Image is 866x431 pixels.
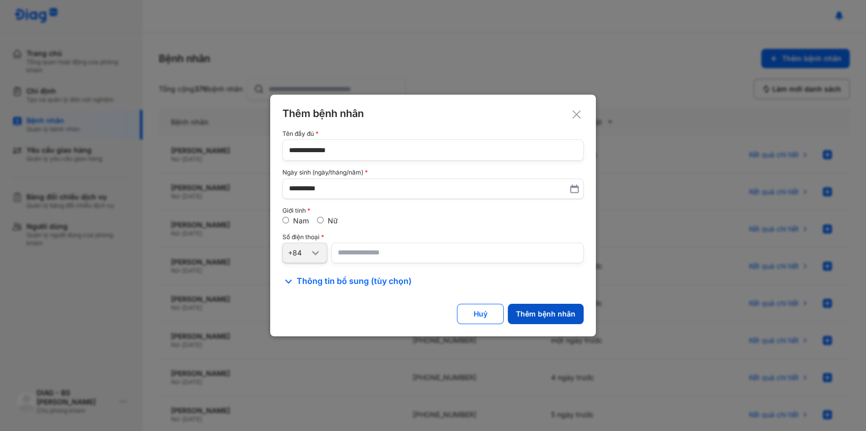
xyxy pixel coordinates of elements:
div: Giới tính [282,207,584,214]
button: Huỷ [457,304,504,324]
button: Thêm bệnh nhân [508,304,584,324]
div: Thêm bệnh nhân [516,309,575,319]
span: Thông tin bổ sung (tùy chọn) [297,275,412,288]
div: Thêm bệnh nhân [282,107,584,120]
div: Số điện thoại [282,234,584,241]
label: Nam [293,216,309,225]
label: Nữ [328,216,338,225]
div: Tên đầy đủ [282,130,584,137]
div: Ngày sinh (ngày/tháng/năm) [282,169,584,176]
div: +84 [288,248,309,257]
